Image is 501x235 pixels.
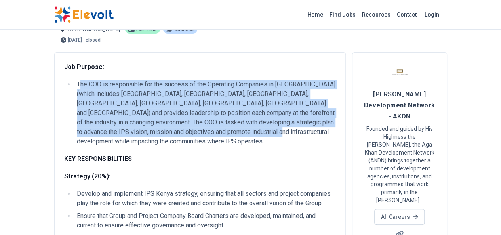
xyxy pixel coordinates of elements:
span: [DATE] [68,38,82,42]
span: full-time [136,27,157,32]
a: Login [420,7,444,23]
a: All Careers [374,209,425,225]
a: Contact [394,8,420,21]
strong: Strategy (20%): [64,172,110,180]
a: Find Jobs [326,8,359,21]
strong: Job Purpose: [64,63,104,71]
iframe: Chat Widget [461,197,501,235]
span: bachelor [175,27,194,32]
a: Home [304,8,326,21]
li: Develop and implement IPS Kenya strategy, ensuring that all sectors and project companies play th... [74,189,336,208]
img: Elevolt [54,6,114,23]
p: Founded and guided by His Highness the [PERSON_NAME], the Aga Khan Development Network (AKDN) bri... [362,125,437,204]
span: [PERSON_NAME] Development Network - AKDN [364,90,435,120]
li: Ensure that Group and Project Company Board Charters are developed, maintained, and current to en... [74,211,336,230]
li: The COO is responsible for the success of the Operating Companies in [GEOGRAPHIC_DATA] (which inc... [74,80,336,146]
strong: KEY RESPONSIBILITIES [64,155,132,162]
img: Aga Khan Development Network - AKDN [390,62,410,82]
p: - closed [84,38,101,42]
a: Resources [359,8,394,21]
